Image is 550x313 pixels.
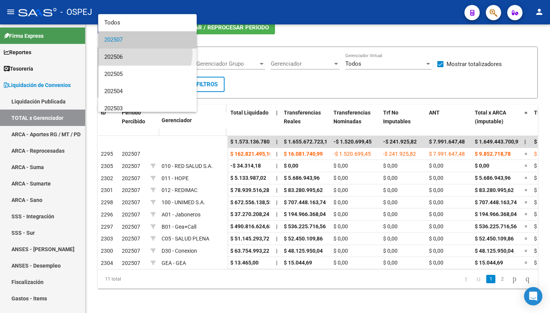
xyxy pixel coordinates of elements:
[104,66,191,83] span: 202505
[104,83,191,100] span: 202504
[104,100,191,117] span: 202503
[104,14,191,31] span: Todos
[104,48,191,66] span: 202506
[104,31,191,48] span: 202507
[524,287,542,305] div: Open Intercom Messenger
